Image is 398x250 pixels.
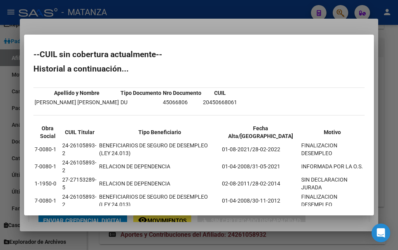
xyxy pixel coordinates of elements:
td: 24-26105893-2 [62,141,98,157]
td: 7-0080-1 [34,192,61,209]
td: 20450668061 [202,98,237,107]
th: CUIL Titular [62,124,98,140]
td: SIN DECLARACION JURADA [301,175,364,192]
th: Apellido y Nombre [34,89,119,97]
td: 01-04-2008/31-05-2021 [222,158,300,175]
td: 24-26105893-2 [62,158,98,175]
th: Tipo Beneficiario [99,124,221,140]
td: DU [120,98,162,107]
td: [PERSON_NAME] [PERSON_NAME] [34,98,119,107]
th: Tipo Documento [120,89,162,97]
td: 7-0080-1 [34,141,61,157]
td: 02-08-2011/28-02-2014 [222,175,300,192]
td: FINALIZACION DESEMPLEO [301,141,364,157]
h2: --CUIL sin cobertura actualmente-- [33,51,365,58]
td: 01-04-2008/30-11-2012 [222,192,300,209]
th: Obra Social [34,124,61,140]
td: 1-1950-0 [34,175,61,192]
td: INFORMADA POR LA O.S. [301,158,364,175]
td: 24-26105893-2 [62,192,98,209]
th: CUIL [202,89,237,97]
td: 01-08-2021/28-02-2022 [222,141,300,157]
th: Nro Documento [162,89,202,97]
td: 27-27153289-5 [62,175,98,192]
td: FINALIZACION DESEMPLEO [301,192,364,209]
td: 45066806 [162,98,202,107]
td: RELACION DE DEPENDENCIA [99,175,221,192]
td: 7-0080-1 [34,158,61,175]
th: Motivo [301,124,364,140]
td: BENEFICIARIOS DE SEGURO DE DESEMPLEO (LEY 24.013) [99,192,221,209]
td: BENEFICIARIOS DE SEGURO DE DESEMPLEO (LEY 24.013) [99,141,221,157]
div: Open Intercom Messenger [372,224,390,242]
th: Fecha Alta/[GEOGRAPHIC_DATA] [222,124,300,140]
td: RELACION DE DEPENDENCIA [99,158,221,175]
h2: Historial a continuación... [33,65,365,73]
